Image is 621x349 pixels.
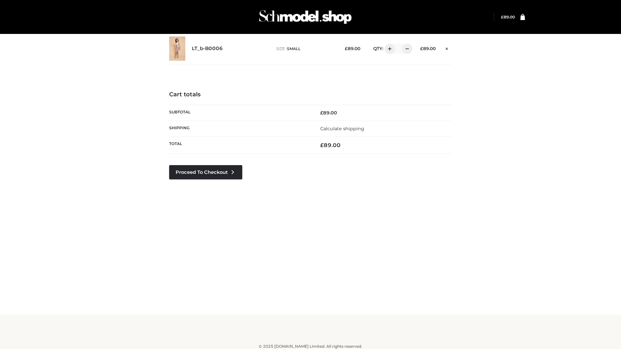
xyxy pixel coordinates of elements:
span: £ [320,110,323,116]
span: £ [320,142,324,148]
th: Total [169,137,310,154]
bdi: 89.00 [420,46,436,51]
bdi: 89.00 [320,110,337,116]
div: QTY: [367,44,410,54]
a: £89.00 [501,15,515,19]
p: size : [276,46,335,52]
h4: Cart totals [169,91,452,98]
span: £ [501,15,504,19]
span: £ [345,46,348,51]
bdi: 89.00 [345,46,360,51]
a: LT_b-B0006 [192,46,223,52]
a: Proceed to Checkout [169,165,242,179]
span: SMALL [287,46,300,51]
span: £ [420,46,423,51]
bdi: 89.00 [501,15,515,19]
bdi: 89.00 [320,142,341,148]
a: Remove this item [442,44,452,52]
a: Calculate shipping [320,126,364,132]
img: Schmodel Admin 964 [257,4,354,30]
th: Shipping [169,121,310,136]
th: Subtotal [169,105,310,121]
